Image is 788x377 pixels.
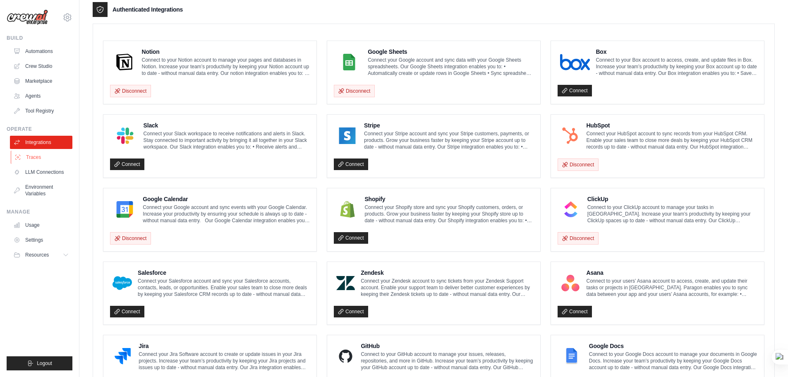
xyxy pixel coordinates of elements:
[336,54,362,70] img: Google Sheets Logo
[560,348,583,365] img: Google Docs Logo
[10,180,72,200] a: Environment Variables
[110,232,151,245] button: Disconnect
[560,275,581,291] img: Asana Logo
[334,85,375,97] button: Disconnect
[364,130,534,150] p: Connect your Stripe account and sync your Stripe customers, payments, or products. Grow your busi...
[144,121,310,130] h4: Slack
[334,232,368,244] a: Connect
[10,89,72,103] a: Agents
[336,348,355,365] img: GitHub Logo
[560,127,580,144] img: HubSpot Logo
[589,351,757,371] p: Connect to your Google Docs account to manage your documents in Google Docs. Increase your team’s...
[589,342,757,350] h4: Google Docs
[143,195,310,203] h4: Google Calendar
[587,269,757,277] h4: Asana
[560,54,590,70] img: Box Logo
[113,5,183,14] h3: Authenticated Integrations
[143,204,310,224] p: Connect your Google account and sync events with your Google Calendar. Increase your productivity...
[596,48,757,56] h4: Box
[37,360,52,367] span: Logout
[558,158,599,171] button: Disconnect
[361,351,534,371] p: Connect to your GitHub account to manage your issues, releases, repositories, and more in GitHub....
[10,60,72,73] a: Crew Studio
[334,306,368,317] a: Connect
[364,204,534,224] p: Connect your Shopify store and sync your Shopify customers, orders, or products. Grow your busine...
[336,201,359,218] img: Shopify Logo
[361,278,534,298] p: Connect your Zendesk account to sync tickets from your Zendesk Support account. Enable your suppo...
[586,130,757,150] p: Connect your HubSpot account to sync records from your HubSpot CRM. Enable your sales team to clo...
[113,127,138,144] img: Slack Logo
[113,348,133,365] img: Jira Logo
[113,275,132,291] img: Salesforce Logo
[587,195,757,203] h4: ClickUp
[558,306,592,317] a: Connect
[7,35,72,41] div: Build
[10,248,72,262] button: Resources
[334,158,368,170] a: Connect
[10,104,72,118] a: Tool Registry
[10,219,72,232] a: Usage
[144,130,310,150] p: Connect your Slack workspace to receive notifications and alerts in Slack. Stay connected to impo...
[25,252,49,258] span: Resources
[336,127,358,144] img: Stripe Logo
[587,204,757,224] p: Connect to your ClickUp account to manage your tasks in [GEOGRAPHIC_DATA]. Increase your team’s p...
[361,269,534,277] h4: Zendesk
[560,201,582,218] img: ClickUp Logo
[10,136,72,149] a: Integrations
[587,278,757,298] p: Connect to your users’ Asana account to access, create, and update their tasks or projects in [GE...
[558,232,599,245] button: Disconnect
[368,57,534,77] p: Connect your Google account and sync data with your Google Sheets spreadsheets. Our Google Sheets...
[110,306,144,317] a: Connect
[10,233,72,247] a: Settings
[138,269,310,277] h4: Salesforce
[586,121,757,130] h4: HubSpot
[7,356,72,370] button: Logout
[364,121,534,130] h4: Stripe
[7,209,72,215] div: Manage
[11,151,73,164] a: Traces
[336,275,355,291] img: Zendesk Logo
[361,342,534,350] h4: GitHub
[113,201,137,218] img: Google Calendar Logo
[139,342,310,350] h4: Jira
[7,126,72,132] div: Operate
[138,278,310,298] p: Connect your Salesforce account and sync your Salesforce accounts, contacts, leads, or opportunit...
[139,351,310,371] p: Connect your Jira Software account to create or update issues in your Jira projects. Increase you...
[142,57,310,77] p: Connect to your Notion account to manage your pages and databases in Notion. Increase your team’s...
[110,158,144,170] a: Connect
[113,54,136,70] img: Notion Logo
[142,48,310,56] h4: Notion
[364,195,534,203] h4: Shopify
[368,48,534,56] h4: Google Sheets
[10,74,72,88] a: Marketplace
[7,10,48,25] img: Logo
[10,166,72,179] a: LLM Connections
[110,85,151,97] button: Disconnect
[596,57,757,77] p: Connect to your Box account to access, create, and update files in Box. Increase your team’s prod...
[558,85,592,96] a: Connect
[10,45,72,58] a: Automations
